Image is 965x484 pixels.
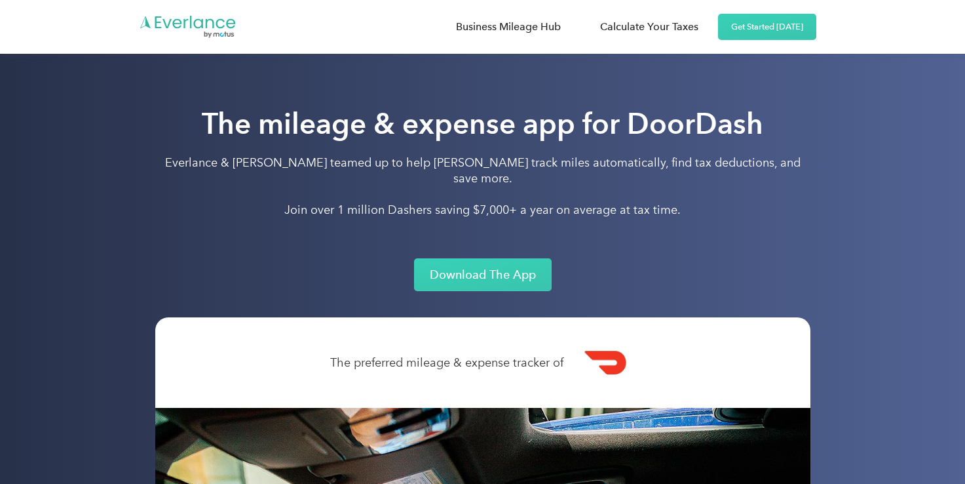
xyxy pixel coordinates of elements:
[587,15,711,39] a: Calculate Your Taxes
[718,14,816,40] a: Get Started [DATE]
[414,258,552,291] a: Download The App
[155,106,810,142] h1: The mileage & expense app for DoorDash
[330,354,577,372] div: The preferred mileage & expense tracker of
[139,14,237,39] img: Everlance logo
[155,155,810,218] p: Everlance & [PERSON_NAME] teamed up to help [PERSON_NAME] track miles automatically, find tax ded...
[443,15,574,39] a: Business Mileage Hub
[577,333,635,392] img: Doordash logo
